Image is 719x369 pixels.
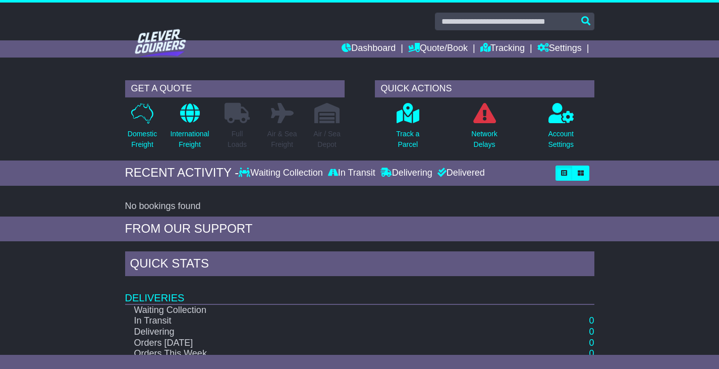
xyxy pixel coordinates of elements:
[125,80,345,97] div: GET A QUOTE
[480,40,525,58] a: Tracking
[125,327,527,338] td: Delivering
[313,129,341,150] p: Air / Sea Depot
[589,315,594,326] a: 0
[125,304,527,316] td: Waiting Collection
[128,129,157,150] p: Domestic Freight
[396,102,420,155] a: Track aParcel
[125,338,527,349] td: Orders [DATE]
[125,315,527,327] td: In Transit
[239,168,325,179] div: Waiting Collection
[375,80,594,97] div: QUICK ACTIONS
[225,129,250,150] p: Full Loads
[548,129,574,150] p: Account Settings
[589,338,594,348] a: 0
[547,102,574,155] a: AccountSettings
[127,102,157,155] a: DomesticFreight
[125,251,594,279] div: Quick Stats
[267,129,297,150] p: Air & Sea Freight
[325,168,378,179] div: In Transit
[435,168,485,179] div: Delivered
[589,348,594,358] a: 0
[170,102,209,155] a: InternationalFreight
[537,40,582,58] a: Settings
[471,129,497,150] p: Network Delays
[342,40,396,58] a: Dashboard
[125,348,527,359] td: Orders This Week
[396,129,419,150] p: Track a Parcel
[589,327,594,337] a: 0
[408,40,468,58] a: Quote/Book
[125,279,594,304] td: Deliveries
[471,102,497,155] a: NetworkDelays
[125,166,239,180] div: RECENT ACTIVITY -
[378,168,435,179] div: Delivering
[170,129,209,150] p: International Freight
[125,222,594,236] div: FROM OUR SUPPORT
[125,201,594,212] div: No bookings found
